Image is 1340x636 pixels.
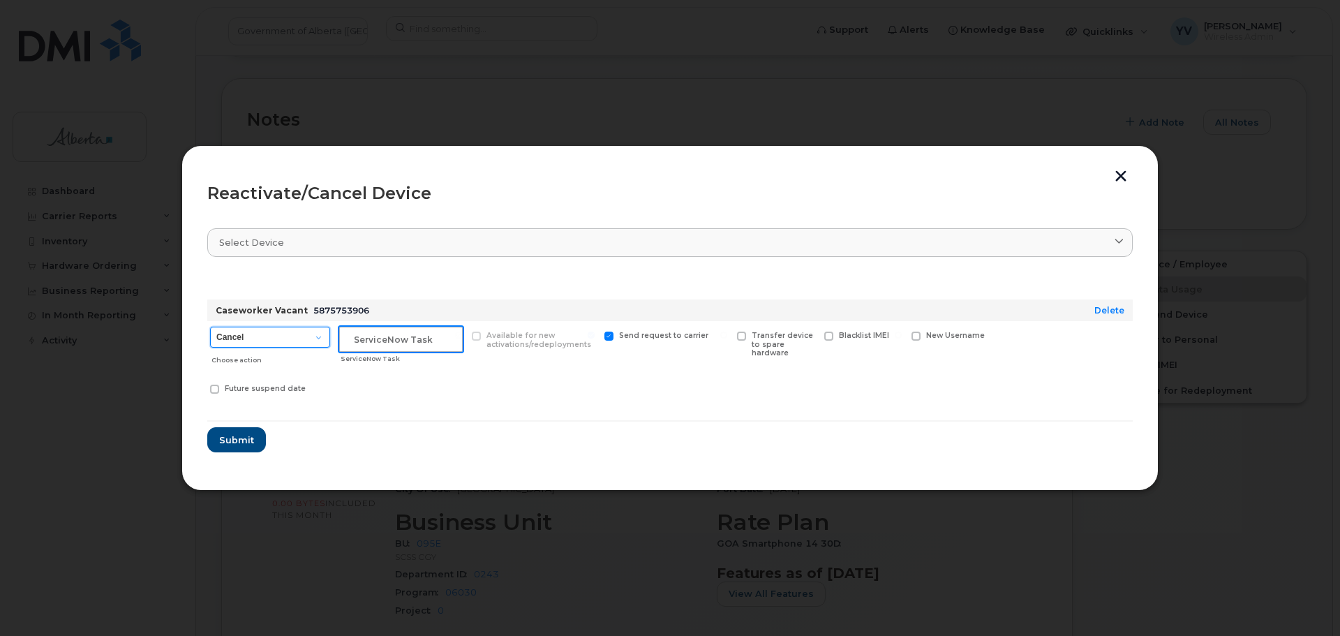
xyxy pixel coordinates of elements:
[619,331,708,340] span: Send request to carrier
[207,427,266,452] button: Submit
[486,331,591,349] span: Available for new activations/redeployments
[341,353,463,364] div: ServiceNow Task
[839,331,889,340] span: Blacklist IMEI
[720,332,727,339] input: Transfer device to spare hardware
[219,434,254,447] span: Submit
[225,384,306,393] span: Future suspend date
[926,331,985,340] span: New Username
[219,236,284,249] span: Select device
[588,332,595,339] input: Send request to carrier
[207,228,1133,257] a: Select device
[895,332,902,339] input: New Username
[752,331,813,358] span: Transfer device to spare hardware
[313,305,369,316] span: 5875753906
[211,349,330,366] div: Choose action
[216,305,308,316] strong: Caseworker Vacant
[207,185,1133,202] div: Reactivate/Cancel Device
[339,327,463,352] input: ServiceNow Task
[807,332,814,339] input: Blacklist IMEI
[1094,305,1124,316] a: Delete
[455,332,462,339] input: Available for new activations/redeployments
